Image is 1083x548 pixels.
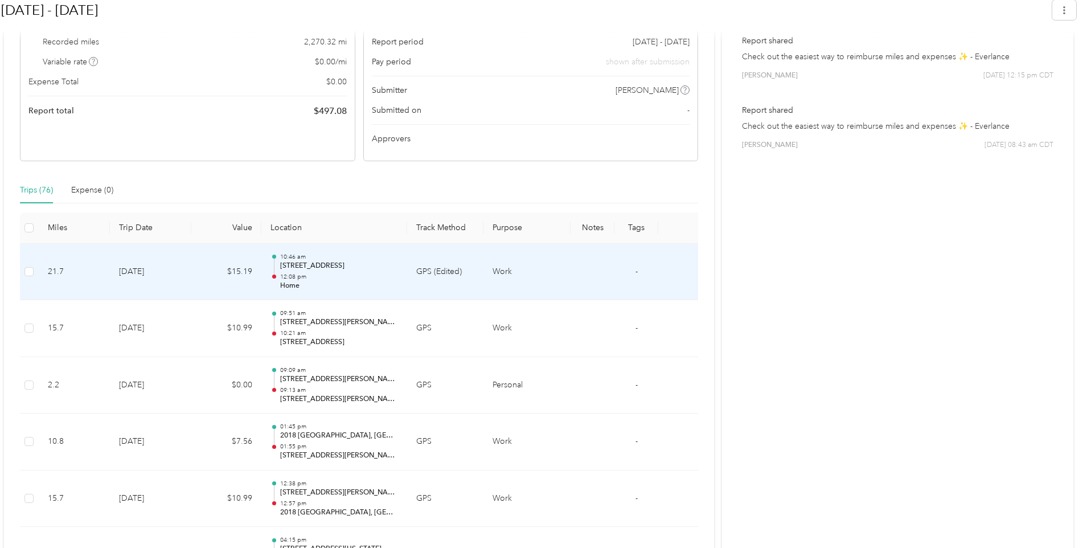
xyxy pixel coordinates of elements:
[280,309,399,317] p: 09:51 am
[635,380,638,390] span: -
[280,366,399,374] p: 09:09 am
[742,51,1053,63] p: Check out the easiest way to reimburse miles and expenses ✨ - Everlance
[635,436,638,446] span: -
[326,76,347,88] span: $ 0.00
[407,357,483,414] td: GPS
[280,329,399,337] p: 10:21 am
[483,244,571,301] td: Work
[314,104,347,118] span: $ 497.08
[635,493,638,503] span: -
[372,133,411,145] span: Approvers
[191,212,261,244] th: Value
[742,104,1053,116] p: Report shared
[39,300,110,357] td: 15.7
[635,323,638,333] span: -
[742,140,798,150] span: [PERSON_NAME]
[483,471,571,527] td: Work
[110,471,191,527] td: [DATE]
[315,56,347,68] span: $ 0.00 / mi
[191,300,261,357] td: $10.99
[20,184,53,197] div: Trips (76)
[191,357,261,414] td: $0.00
[280,480,399,488] p: 12:38 pm
[483,300,571,357] td: Work
[372,56,411,68] span: Pay period
[39,471,110,527] td: 15.7
[983,71,1053,81] span: [DATE] 12:15 pm CDT
[280,423,399,431] p: 01:45 pm
[407,212,483,244] th: Track Method
[633,36,690,48] span: [DATE] - [DATE]
[407,471,483,527] td: GPS
[110,300,191,357] td: [DATE]
[372,104,421,116] span: Submitted on
[71,184,113,197] div: Expense (0)
[280,488,399,498] p: [STREET_ADDRESS][PERSON_NAME][US_STATE]
[483,357,571,414] td: Personal
[191,244,261,301] td: $15.19
[39,357,110,414] td: 2.2
[407,244,483,301] td: GPS (Edited)
[39,244,110,301] td: 21.7
[372,84,407,96] span: Submitter
[261,212,407,244] th: Location
[616,84,679,96] span: [PERSON_NAME]
[280,394,399,404] p: [STREET_ADDRESS][PERSON_NAME][US_STATE]
[280,386,399,394] p: 09:13 am
[28,105,74,117] span: Report total
[483,212,571,244] th: Purpose
[28,76,79,88] span: Expense Total
[614,212,658,244] th: Tags
[280,281,399,291] p: Home
[280,443,399,451] p: 01:55 pm
[280,374,399,385] p: [STREET_ADDRESS][PERSON_NAME][US_STATE]
[606,56,690,68] span: shown after submission
[110,244,191,301] td: [DATE]
[483,414,571,471] td: Work
[280,261,399,271] p: [STREET_ADDRESS]
[280,253,399,261] p: 10:46 am
[280,500,399,508] p: 12:57 pm
[110,414,191,471] td: [DATE]
[407,414,483,471] td: GPS
[280,273,399,281] p: 12:08 pm
[280,431,399,441] p: 2018 [GEOGRAPHIC_DATA], [GEOGRAPHIC_DATA]
[407,300,483,357] td: GPS
[742,71,798,81] span: [PERSON_NAME]
[635,267,638,276] span: -
[39,212,110,244] th: Miles
[110,357,191,414] td: [DATE]
[984,140,1053,150] span: [DATE] 08:43 am CDT
[372,36,424,48] span: Report period
[280,337,399,347] p: [STREET_ADDRESS]
[191,471,261,527] td: $10.99
[280,451,399,461] p: [STREET_ADDRESS][PERSON_NAME][US_STATE]
[110,212,191,244] th: Trip Date
[280,508,399,518] p: 2018 [GEOGRAPHIC_DATA], [GEOGRAPHIC_DATA]
[687,104,690,116] span: -
[304,36,347,48] span: 2,270.32 mi
[39,414,110,471] td: 10.8
[43,36,99,48] span: Recorded miles
[43,56,99,68] span: Variable rate
[742,120,1053,132] p: Check out the easiest way to reimburse miles and expenses ✨ - Everlance
[571,212,614,244] th: Notes
[280,317,399,328] p: [STREET_ADDRESS][PERSON_NAME][US_STATE]
[191,414,261,471] td: $7.56
[280,536,399,544] p: 04:15 pm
